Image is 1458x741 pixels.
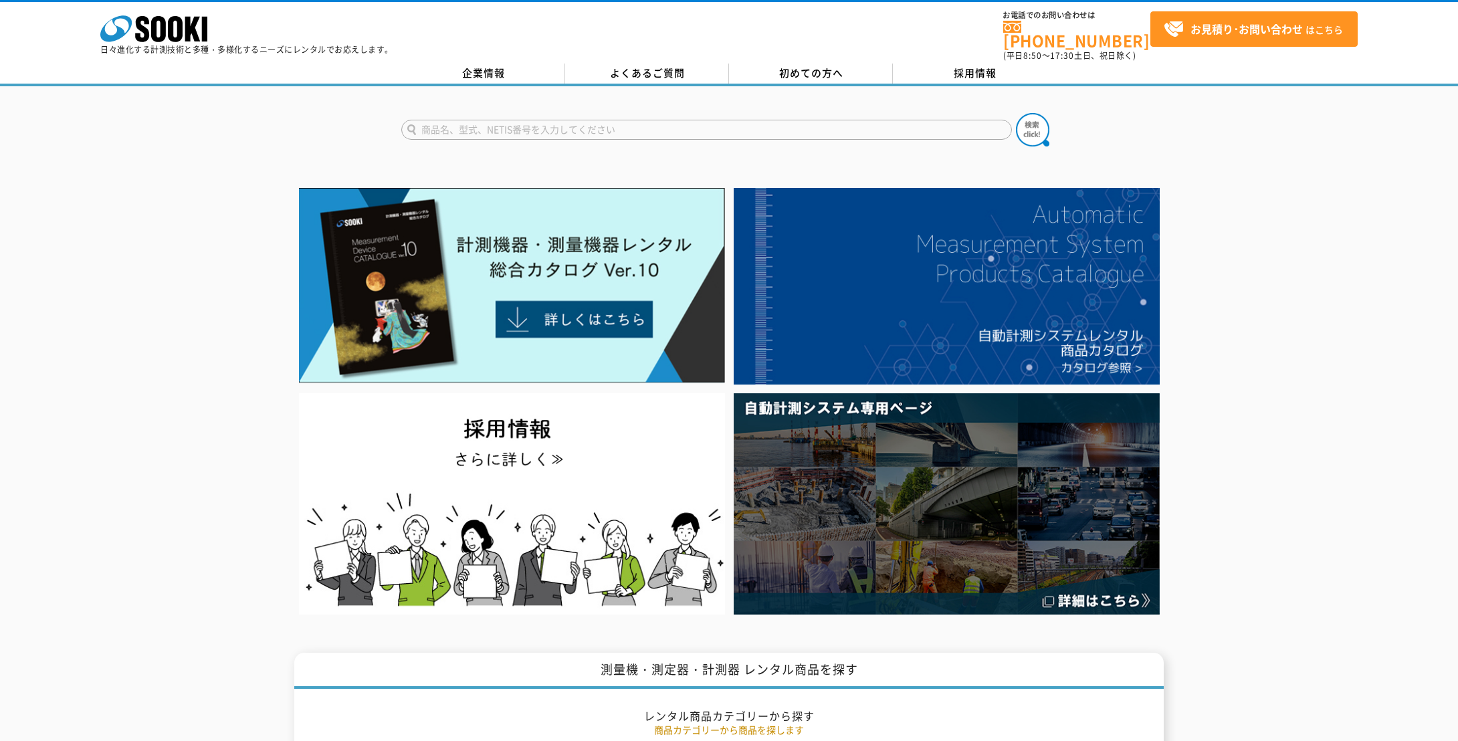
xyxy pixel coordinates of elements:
span: お電話でのお問い合わせは [1003,11,1150,19]
span: (平日 ～ 土日、祝日除く) [1003,49,1136,62]
a: 採用情報 [893,64,1057,84]
span: 17:30 [1050,49,1074,62]
a: よくあるご質問 [565,64,729,84]
span: 初めての方へ [779,66,843,80]
a: お見積り･お問い合わせはこちら [1150,11,1358,47]
img: 自動計測システム専用ページ [734,393,1160,615]
p: 日々進化する計測技術と多種・多様化するニーズにレンタルでお応えします。 [100,45,393,54]
input: 商品名、型式、NETIS番号を入力してください [401,120,1012,140]
h2: レンタル商品カテゴリーから探す [338,709,1120,723]
a: 企業情報 [401,64,565,84]
span: 8:50 [1023,49,1042,62]
img: 自動計測システムカタログ [734,188,1160,385]
img: btn_search.png [1016,113,1049,146]
img: SOOKI recruit [299,393,725,615]
img: Catalog Ver10 [299,188,725,383]
p: 商品カテゴリーから商品を探します [338,723,1120,737]
strong: お見積り･お問い合わせ [1190,21,1303,37]
a: [PHONE_NUMBER] [1003,21,1150,48]
h1: 測量機・測定器・計測器 レンタル商品を探す [294,653,1164,690]
span: はこちら [1164,19,1343,39]
a: 初めての方へ [729,64,893,84]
